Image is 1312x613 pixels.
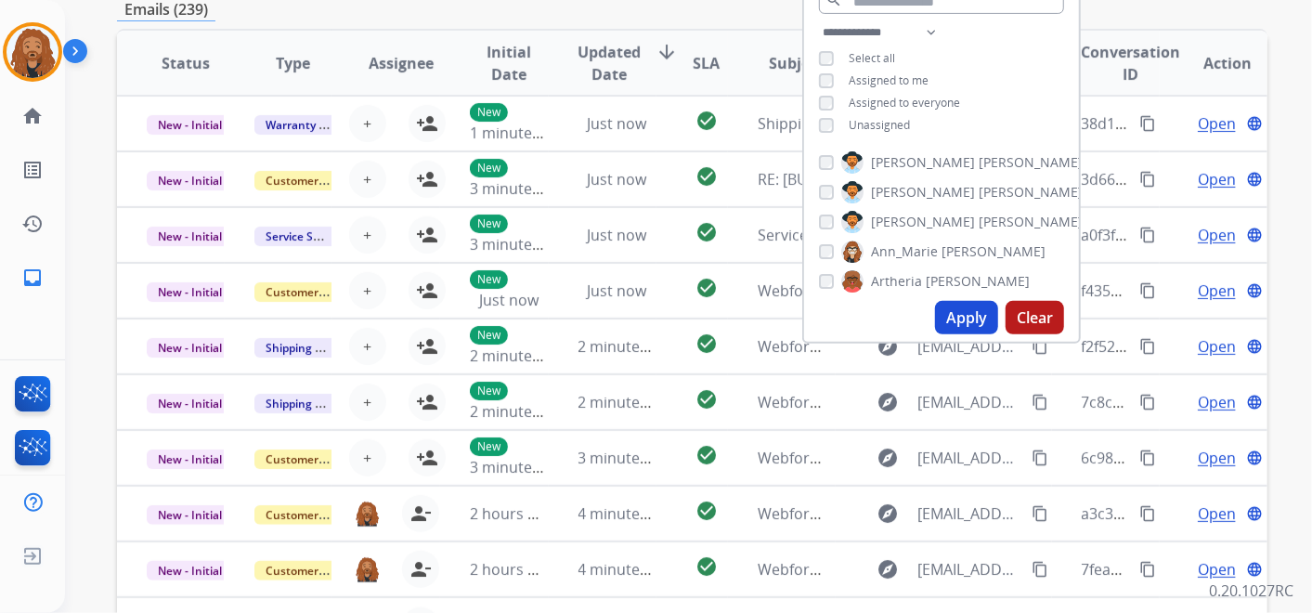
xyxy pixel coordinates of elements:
span: 3 minutes ago [470,178,569,199]
mat-icon: content_copy [1139,338,1156,355]
span: Webform from [EMAIL_ADDRESS][DOMAIN_NAME] on [DATE] [758,559,1178,580]
span: New - Initial [147,171,233,190]
span: [PERSON_NAME] [942,242,1046,261]
span: Open [1198,168,1236,190]
img: agent-avatar [355,556,380,583]
p: New [470,103,508,122]
mat-icon: content_copy [1139,505,1156,522]
mat-icon: language [1246,282,1263,299]
button: + [349,216,386,254]
span: Updated Date [578,41,642,85]
mat-icon: content_copy [1032,505,1048,522]
mat-icon: check_circle [695,388,718,411]
span: Artheria [871,272,922,291]
span: 4 minutes ago [578,503,678,524]
span: Initial Date [470,41,547,85]
mat-icon: language [1246,394,1263,411]
span: SLA [693,52,720,74]
span: [EMAIL_ADDRESS][DOMAIN_NAME] [917,502,1020,525]
button: + [349,161,386,198]
p: New [470,215,508,233]
mat-icon: explore [877,447,899,469]
mat-icon: check_circle [695,110,718,132]
span: 3 minutes ago [578,448,678,468]
span: New - Initial [147,115,233,135]
p: New [470,382,508,400]
span: [EMAIL_ADDRESS][DOMAIN_NAME] [917,335,1020,358]
span: Open [1198,280,1236,302]
mat-icon: explore [877,558,899,580]
span: Type [276,52,310,74]
mat-icon: check_circle [695,444,718,466]
p: New [470,437,508,456]
span: Select all [849,50,895,66]
span: + [363,112,371,135]
mat-icon: person_add [416,335,438,358]
button: + [349,328,386,365]
mat-icon: check_circle [695,333,718,355]
mat-icon: person_add [416,112,438,135]
mat-icon: history [21,213,44,235]
span: + [363,335,371,358]
span: 2 hours ago [470,503,553,524]
span: Open [1198,558,1236,580]
mat-icon: content_copy [1139,227,1156,243]
span: [EMAIL_ADDRESS][DOMAIN_NAME] [917,558,1020,580]
img: agent-avatar [355,501,380,528]
mat-icon: check_circle [695,277,718,299]
p: 0.20.1027RC [1209,580,1293,602]
span: Shipping Protection [254,394,382,413]
img: avatar [6,26,58,78]
span: Open [1198,335,1236,358]
mat-icon: language [1246,561,1263,578]
span: + [363,168,371,190]
span: Webform from [EMAIL_ADDRESS][DOMAIN_NAME] on [DATE] [758,503,1178,524]
span: Just now [587,169,646,189]
span: Status [162,52,210,74]
mat-icon: check_circle [695,555,718,578]
button: Apply [935,301,998,334]
span: Webform from [EMAIL_ADDRESS][DOMAIN_NAME] on [DATE] [758,280,1178,301]
mat-icon: content_copy [1139,115,1156,132]
span: New - Initial [147,227,233,246]
span: [PERSON_NAME] [926,272,1030,291]
span: New - Initial [147,282,233,302]
span: Unassigned [849,117,910,133]
span: New - Initial [147,561,233,580]
span: 2 minutes ago [470,401,569,422]
span: Conversation ID [1082,41,1181,85]
mat-icon: inbox [21,267,44,289]
span: Webform from [EMAIL_ADDRESS][DOMAIN_NAME] on [DATE] [758,448,1178,468]
mat-icon: language [1246,450,1263,466]
span: Webform from [EMAIL_ADDRESS][DOMAIN_NAME] on [DATE] [758,336,1178,357]
span: Just now [587,225,646,245]
span: Customer Support [254,282,375,302]
span: 2 minutes ago [578,392,678,412]
span: Just now [479,290,539,310]
mat-icon: explore [877,502,899,525]
span: Shipping Protection [254,338,382,358]
span: 2 minutes ago [470,346,569,366]
mat-icon: content_copy [1032,561,1048,578]
mat-icon: language [1246,171,1263,188]
span: + [363,224,371,246]
span: New - Initial [147,394,233,413]
span: Just now [587,113,646,134]
mat-icon: check_circle [695,221,718,243]
span: Service Support [254,227,360,246]
span: [EMAIL_ADDRESS][DOMAIN_NAME] [917,391,1020,413]
mat-icon: language [1246,227,1263,243]
span: + [363,391,371,413]
button: + [349,439,386,476]
span: 4 minutes ago [578,559,678,580]
span: + [363,447,371,469]
mat-icon: content_copy [1139,561,1156,578]
p: New [470,159,508,177]
button: + [349,384,386,421]
span: [PERSON_NAME] [871,153,975,172]
mat-icon: home [21,105,44,127]
mat-icon: content_copy [1139,282,1156,299]
p: New [470,270,508,289]
p: New [470,326,508,345]
mat-icon: content_copy [1139,450,1156,466]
